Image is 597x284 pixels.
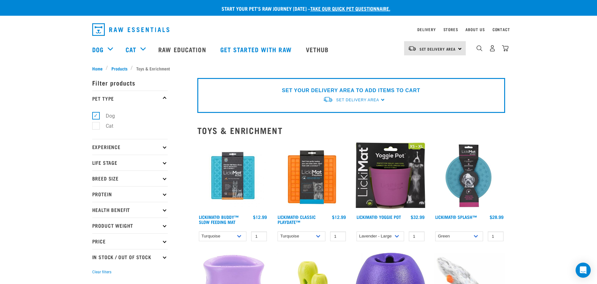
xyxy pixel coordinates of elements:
a: Products [108,65,131,72]
img: LM Playdate Orange 570x570 crop top [276,140,347,212]
input: 1 [251,231,267,241]
p: In Stock / Out Of Stock [92,249,168,265]
input: 1 [409,231,425,241]
a: Stores [443,28,458,31]
p: SET YOUR DELIVERY AREA TO ADD ITEMS TO CART [282,87,420,94]
span: Set Delivery Area [420,48,456,50]
img: user.png [489,45,496,52]
div: $12.99 [253,214,267,220]
p: Product Weight [92,218,168,233]
a: take our quick pet questionnaire. [310,7,390,10]
p: Price [92,233,168,249]
a: LickiMat® Splash™ [435,216,477,218]
img: van-moving.png [323,96,333,103]
div: $12.99 [332,214,346,220]
button: Clear filters [92,269,111,275]
img: Yoggie pot packaging purple 2 [355,140,426,212]
p: Health Benefit [92,202,168,218]
p: Protein [92,186,168,202]
a: Raw Education [152,37,214,62]
img: Lickimat Splash Turquoise 570x570 crop top [434,140,505,212]
a: Get started with Raw [214,37,300,62]
p: Breed Size [92,170,168,186]
img: Buddy Turquoise [197,140,269,212]
nav: dropdown navigation [87,21,510,38]
a: Dog [92,45,104,54]
p: Pet Type [92,91,168,106]
div: $28.99 [490,214,504,220]
div: Open Intercom Messenger [576,263,591,278]
a: Home [92,65,106,72]
p: Life Stage [92,155,168,170]
span: Products [111,65,127,72]
img: home-icon-1@2x.png [476,45,482,51]
label: Dog [96,112,117,120]
input: 1 [488,231,504,241]
a: About Us [465,28,485,31]
a: Cat [126,45,136,54]
img: van-moving.png [408,46,416,51]
p: Experience [92,139,168,155]
input: 1 [330,231,346,241]
a: LickiMat® Yoggie Pot [357,216,401,218]
p: Filter products [92,75,168,91]
img: home-icon@2x.png [502,45,509,52]
a: Contact [493,28,510,31]
nav: breadcrumbs [92,65,505,72]
img: Raw Essentials Logo [92,23,169,36]
h2: Toys & Enrichment [197,125,505,135]
a: LickiMat® Classic Playdate™ [278,216,316,223]
label: Cat [96,122,116,130]
div: $32.99 [411,214,425,220]
a: LickiMat® Buddy™ Slow Feeding Mat [199,216,239,223]
a: Delivery [417,28,436,31]
span: Home [92,65,103,72]
a: Vethub [300,37,337,62]
span: Set Delivery Area [336,98,379,102]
